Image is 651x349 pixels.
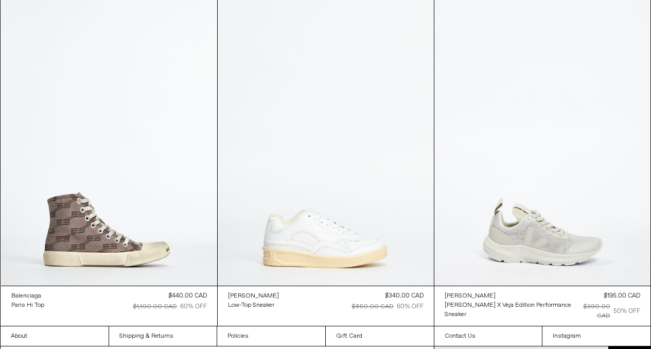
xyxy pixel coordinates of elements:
div: $340.00 CAD [385,291,424,301]
a: Policies [217,326,325,346]
a: Instagram [542,326,650,346]
div: [PERSON_NAME] X Veja Edition Performance Sneaker [445,301,571,319]
div: 50% OFF [613,307,640,316]
div: 60% OFF [180,302,207,311]
a: [PERSON_NAME] X Veja Edition Performance Sneaker [445,301,577,319]
a: Balenciaga [11,291,44,301]
div: Low-Top Sneaker [228,301,274,310]
a: About [1,326,109,346]
div: 60% OFF [397,302,424,311]
div: $195.00 CAD [604,291,640,301]
div: $1,100.00 CAD [133,302,177,311]
a: Low-Top Sneaker [228,301,279,310]
a: Contact Us [434,326,542,346]
div: $390.00 CAD [577,302,610,321]
a: Shipping & Returns [109,326,217,346]
div: [PERSON_NAME] [228,292,279,301]
div: [PERSON_NAME] [445,292,496,301]
div: $440.00 CAD [168,291,207,301]
a: [PERSON_NAME] [445,291,577,301]
a: Paris Hi Top [11,301,44,310]
a: [PERSON_NAME] [228,291,279,301]
div: Balenciaga [11,292,41,301]
a: Gift Card [326,326,434,346]
div: Paris Hi Top [11,301,44,310]
div: $850.00 CAD [352,302,394,311]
